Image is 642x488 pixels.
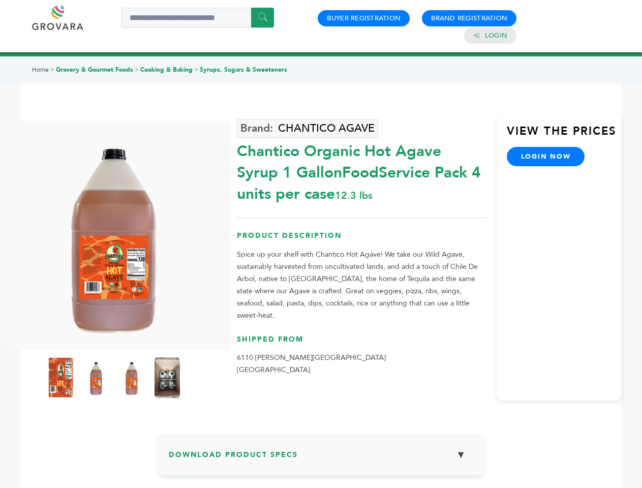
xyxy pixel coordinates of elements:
img: Chantico Organic Hot Agave Syrup 1 Gallon-FoodService Pack 4 units per case 12.3 lbs Product Label [48,357,73,398]
button: ▼ [448,444,474,466]
img: Chantico Organic Hot Agave Syrup 1 Gallon-FoodService Pack 4 units per case 12.3 lbs [155,357,180,398]
a: Grocery & Gourmet Foods [56,66,133,74]
img: Chantico Organic Hot Agave Syrup 1 Gallon-FoodService Pack 4 units per case 12.3 lbs [119,357,144,398]
span: > [135,66,139,74]
a: login now [507,147,585,166]
a: CHANTICO AGAVE [237,119,378,138]
span: 12.3 lbs [335,189,373,202]
span: > [50,66,54,74]
a: Brand Registration [431,14,507,23]
h3: Shipped From [237,334,486,352]
a: Cooking & Baking [140,66,193,74]
a: Buyer Registration [327,14,401,23]
img: Chantico Organic Hot Agave Syrup 1 Gallon-FoodService Pack 4 units per case 12.3 lbs [25,121,202,350]
input: Search a product or brand... [121,8,274,28]
h3: View the Prices [507,124,622,147]
a: Home [32,66,49,74]
p: 6110 [PERSON_NAME][GEOGRAPHIC_DATA] [GEOGRAPHIC_DATA] [237,352,486,376]
h3: Product Description [237,231,486,249]
h3: Download Product Specs [169,444,474,473]
span: > [194,66,198,74]
a: Login [485,31,507,40]
a: Syrups, Sugars & Sweeteners [200,66,287,74]
img: Chantico Organic Hot Agave Syrup 1 Gallon-FoodService Pack 4 units per case 12.3 lbs Nutrition Info [83,357,109,398]
p: Spice up your shelf with Chantico Hot Agave! We take our Wild Agave, sustainably harvested from u... [237,249,486,322]
div: Chantico Organic Hot Agave Syrup 1 GallonFoodService Pack 4 units per case [237,136,486,205]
